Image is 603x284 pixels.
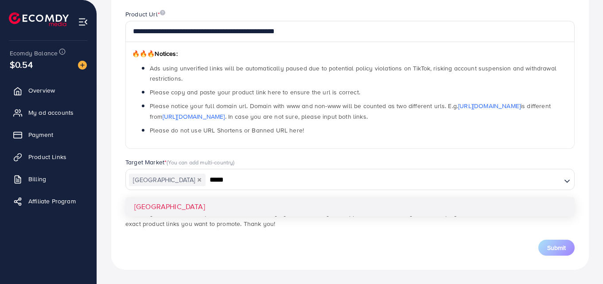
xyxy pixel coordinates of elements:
[7,82,90,99] a: Overview
[28,108,74,117] span: My ad accounts
[547,243,566,252] span: Submit
[125,158,235,167] label: Target Market
[150,126,304,135] span: Please do not use URL Shortens or Banned URL here!
[7,148,90,166] a: Product Links
[565,244,596,277] iframe: Chat
[78,61,87,70] img: image
[150,88,360,97] span: Please copy and paste your product link here to ensure the url is correct.
[10,58,33,71] span: $0.54
[28,130,53,139] span: Payment
[150,64,556,83] span: Ads using unverified links will be automatically paused due to potential policy violations on Tik...
[150,101,551,121] span: Please notice your full domain url. Domain with www and non-www will be counted as two different ...
[163,112,225,121] a: [URL][DOMAIN_NAME]
[28,197,76,206] span: Affiliate Program
[197,178,202,182] button: Deselect Pakistan
[167,158,234,166] span: (You can add multi-country)
[28,86,55,95] span: Overview
[206,173,560,187] input: Search for option
[132,49,178,58] span: Notices:
[125,169,575,190] div: Search for option
[9,12,69,26] img: logo
[10,49,58,58] span: Ecomdy Balance
[7,104,90,121] a: My ad accounts
[129,174,206,186] span: [GEOGRAPHIC_DATA]
[458,101,521,110] a: [URL][DOMAIN_NAME]
[28,175,46,183] span: Billing
[7,170,90,188] a: Billing
[125,208,575,229] p: *Note: If you use unverified product links, the Ecomdy system will notify the support team to rev...
[7,126,90,144] a: Payment
[28,152,66,161] span: Product Links
[538,240,575,256] button: Submit
[132,49,155,58] span: 🔥🔥🔥
[7,192,90,210] a: Affiliate Program
[78,17,88,27] img: menu
[125,10,165,19] label: Product Url
[160,10,165,16] img: image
